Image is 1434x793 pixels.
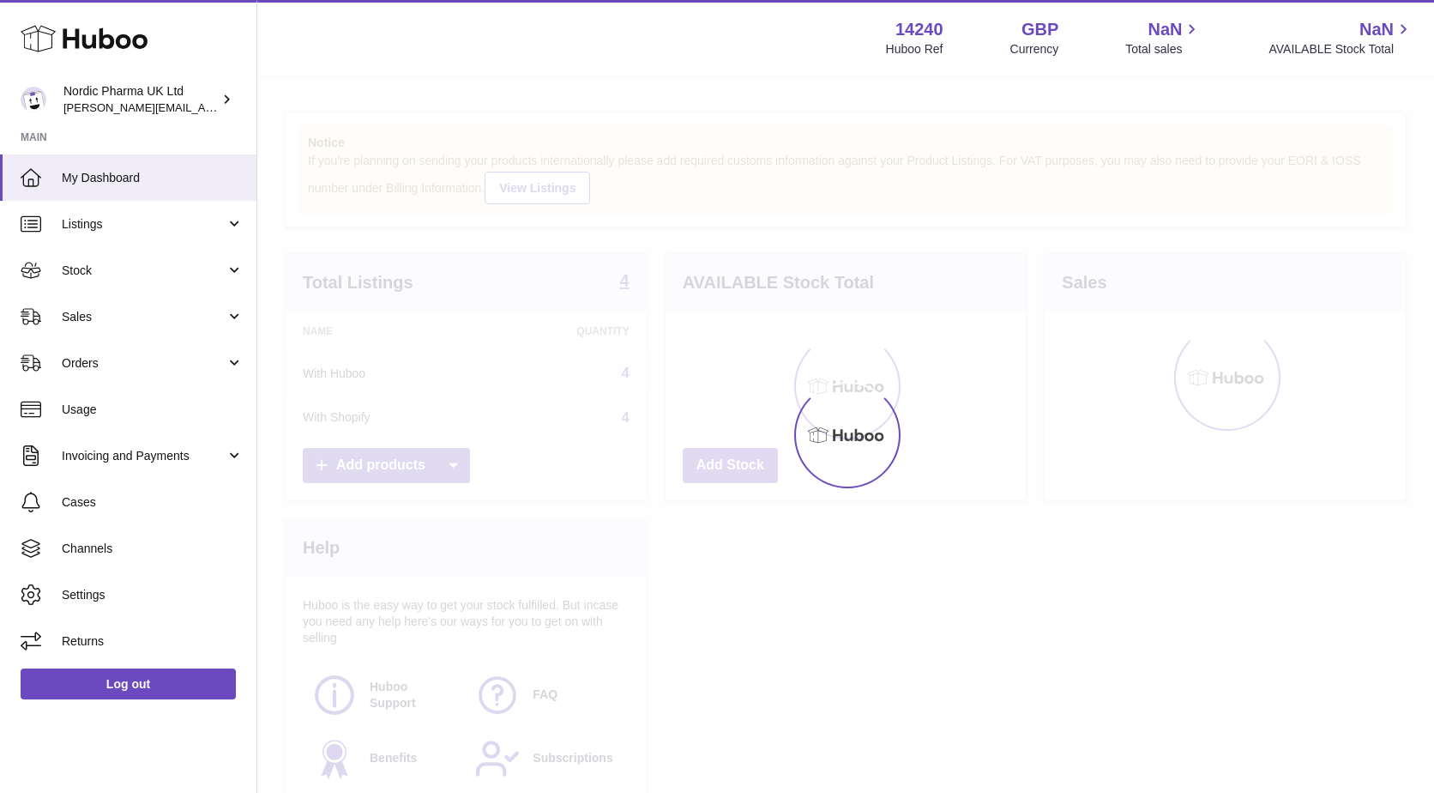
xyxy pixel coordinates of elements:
a: NaN AVAILABLE Stock Total [1268,18,1413,58]
div: Nordic Pharma UK Ltd [63,83,218,116]
span: Listings [62,216,226,233]
div: Currency [1010,41,1059,58]
strong: 14240 [895,18,943,41]
span: Invoicing and Payments [62,448,226,464]
span: My Dashboard [62,170,244,186]
strong: GBP [1021,18,1058,41]
span: Total sales [1125,41,1202,58]
span: Settings [62,587,244,603]
span: NaN [1148,18,1182,41]
span: Returns [62,633,244,650]
span: Orders [62,355,226,372]
span: Cases [62,494,244,511]
span: Sales [62,309,226,325]
div: Huboo Ref [886,41,943,58]
a: Log out [21,669,236,699]
a: NaN Total sales [1125,18,1202,58]
span: [PERSON_NAME][EMAIL_ADDRESS][DOMAIN_NAME] [63,100,344,114]
span: AVAILABLE Stock Total [1268,41,1413,58]
img: joe.plant@parapharmdev.com [21,87,46,112]
span: NaN [1359,18,1394,41]
span: Stock [62,263,226,279]
span: Usage [62,402,244,418]
span: Channels [62,541,244,557]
